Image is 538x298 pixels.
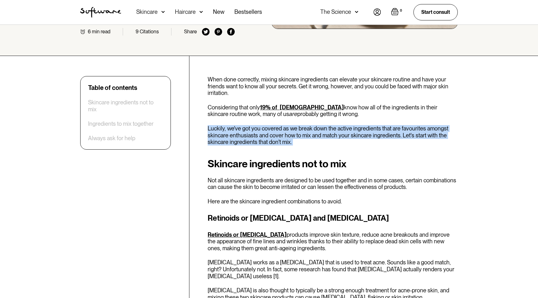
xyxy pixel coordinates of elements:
a: Start consult [413,4,458,20]
div: Share [184,29,197,35]
a: Skincare ingredients not to mix [88,99,163,113]
h2: Skincare ingredients not to mix [208,158,458,169]
p: Considering that only know how all of the ingredients in their skincare routine work, many of us ... [208,104,458,118]
div: Citations [140,29,159,35]
em: are [289,111,297,117]
div: min read [92,29,110,35]
img: arrow down [199,9,203,15]
img: twitter icon [202,28,210,36]
p: Luckily, we've got you covered as we break down the active ingredients that are favourites amongs... [208,125,458,146]
img: pinterest icon [215,28,222,36]
img: Software Logo [80,7,121,18]
a: Always ask for help [88,135,135,142]
div: Haircare [175,9,196,15]
img: arrow down [161,9,165,15]
img: arrow down [355,9,358,15]
div: The Science [320,9,351,15]
div: Skincare [136,9,158,15]
a: Retinoids or [MEDICAL_DATA] [208,231,287,238]
h3: Retinoids or [MEDICAL_DATA] and [MEDICAL_DATA] [208,212,458,224]
div: 9 [136,29,138,35]
a: home [80,7,121,18]
p: When done correctly, mixing skincare ingredients can elevate your skincare routine and have your ... [208,76,458,97]
a: Ingredients to mix together [88,120,154,127]
p: products improve skin texture, reduce acne breakouts and improve the appearance of fine lines and... [208,231,458,252]
img: facebook icon [227,28,235,36]
div: 0 [399,8,403,14]
p: Here are the skincare ingredient combinations to avoid. [208,198,458,205]
p: [MEDICAL_DATA] works as a [MEDICAL_DATA] that is used to treat acne. Sounds like a good match, ri... [208,259,458,279]
div: 6 [88,29,91,35]
a: Open empty cart [391,8,403,17]
div: Table of contents [88,84,137,91]
a: 19% of [DEMOGRAPHIC_DATA] [260,104,344,111]
p: Not all skincare ingredients are designed to be used together and in some cases, certain combinat... [208,177,458,190]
